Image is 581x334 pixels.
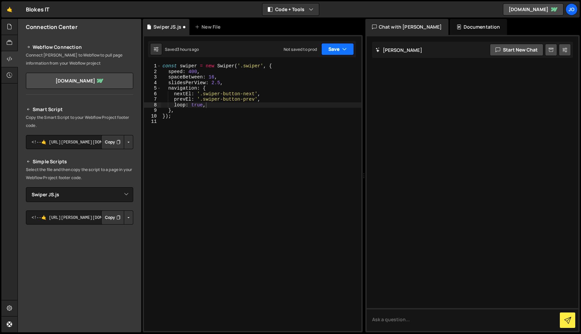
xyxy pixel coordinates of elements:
div: 1 [144,63,161,69]
div: 7 [144,97,161,102]
a: [DOMAIN_NAME] [26,73,133,89]
div: 5 [144,86,161,91]
h2: [PERSON_NAME] [375,47,422,53]
button: Copy [101,210,124,225]
h2: Connection Center [26,23,77,31]
div: Documentation [450,19,507,35]
p: Select the file and then copy the script to a page in your Webflow Project footer code. [26,166,133,182]
a: Jo [566,3,578,15]
div: 11 [144,119,161,125]
div: 6 [144,91,161,97]
div: 4 [144,80,161,86]
div: Saved [165,46,199,52]
div: 3 hours ago [177,46,199,52]
a: [DOMAIN_NAME] [503,3,564,15]
div: 9 [144,108,161,113]
a: 🤙 [1,1,18,18]
div: 2 [144,69,161,75]
div: Swiper JS.js [153,24,181,30]
h2: Simple Scripts [26,158,133,166]
div: Button group with nested dropdown [101,135,133,149]
div: Blokes IT [26,5,49,13]
p: Connect [PERSON_NAME] to Webflow to pull page information from your Webflow project [26,51,133,67]
button: Code + Tools [262,3,319,15]
button: Save [321,43,354,55]
button: Start new chat [490,44,543,56]
div: 8 [144,102,161,108]
div: Chat with [PERSON_NAME] [365,19,449,35]
div: New File [195,24,223,30]
div: Button group with nested dropdown [101,210,133,225]
button: Copy [101,135,124,149]
div: 10 [144,113,161,119]
div: 3 [144,74,161,80]
textarea: <!--🤙 [URL][PERSON_NAME][DOMAIN_NAME]> <script>document.addEventListener("DOMContentLoaded", func... [26,210,133,225]
h2: Webflow Connection [26,43,133,51]
iframe: YouTube video player [26,236,134,296]
div: Not saved to prod [284,46,317,52]
p: Copy the Smart Script to your Webflow Project footer code. [26,113,133,130]
h2: Smart Script [26,105,133,113]
textarea: <!--🤙 [URL][PERSON_NAME][DOMAIN_NAME]> <script>document.addEventListener("DOMContentLoaded", func... [26,135,133,149]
